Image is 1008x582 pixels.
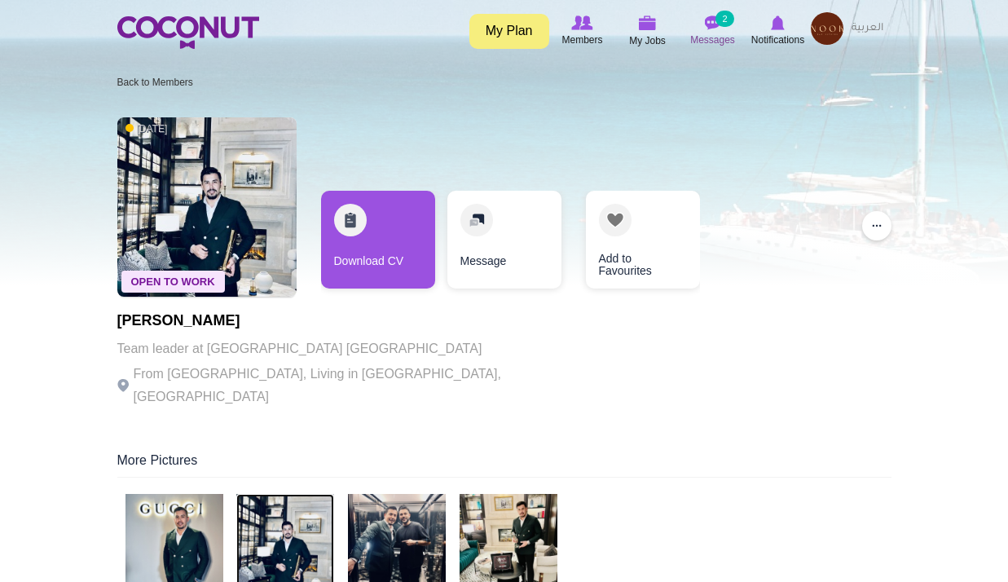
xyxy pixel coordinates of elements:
[862,211,891,240] button: ...
[550,12,615,50] a: Browse Members Members
[705,15,721,30] img: Messages
[571,15,592,30] img: Browse Members
[447,191,561,289] a: Message
[117,313,566,329] h1: [PERSON_NAME]
[771,15,785,30] img: Notifications
[615,12,680,51] a: My Jobs My Jobs
[843,12,891,45] a: العربية
[586,191,700,289] a: Add to Favourites
[447,191,561,297] div: 2 / 3
[117,77,193,88] a: Back to Members
[680,12,746,50] a: Messages Messages 2
[121,271,225,293] span: Open To Work
[125,122,168,136] span: [DATE]
[690,32,735,48] span: Messages
[715,11,733,27] small: 2
[117,337,566,360] p: Team leader at [GEOGRAPHIC_DATA] [GEOGRAPHIC_DATA]
[561,32,602,48] span: Members
[321,191,435,297] div: 1 / 3
[469,14,549,49] a: My Plan
[639,15,657,30] img: My Jobs
[746,12,811,50] a: Notifications Notifications
[751,32,804,48] span: Notifications
[629,33,666,49] span: My Jobs
[321,191,435,289] a: Download CV
[117,16,259,49] img: Home
[574,191,688,297] div: 3 / 3
[117,452,891,478] div: More Pictures
[117,363,566,408] p: From [GEOGRAPHIC_DATA], Living in [GEOGRAPHIC_DATA], [GEOGRAPHIC_DATA]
